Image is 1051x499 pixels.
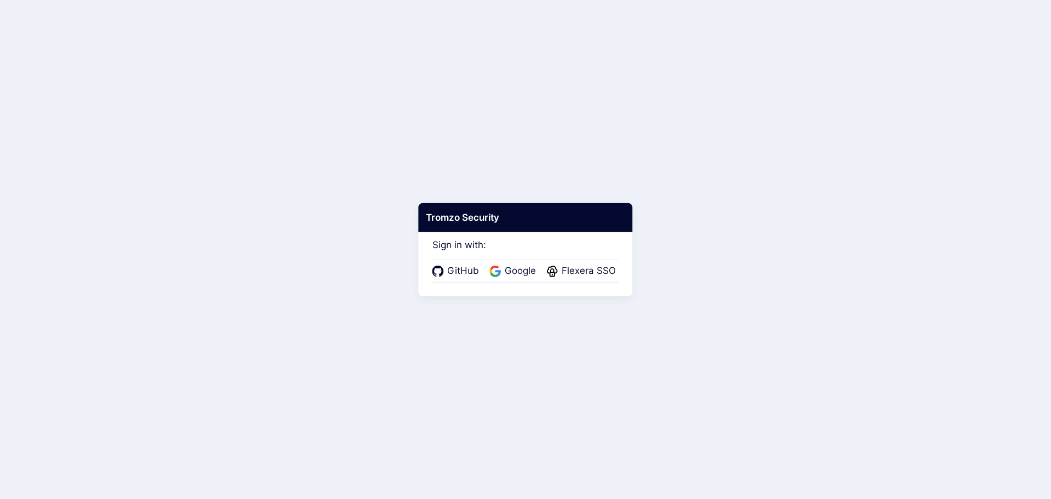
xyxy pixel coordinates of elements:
span: GitHub [444,264,482,278]
a: Flexera SSO [547,264,619,278]
a: GitHub [432,264,482,278]
span: Flexera SSO [558,264,619,278]
span: Google [501,264,539,278]
a: Google [490,264,539,278]
div: Tromzo Security [418,203,632,232]
div: Sign in with: [432,224,619,282]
